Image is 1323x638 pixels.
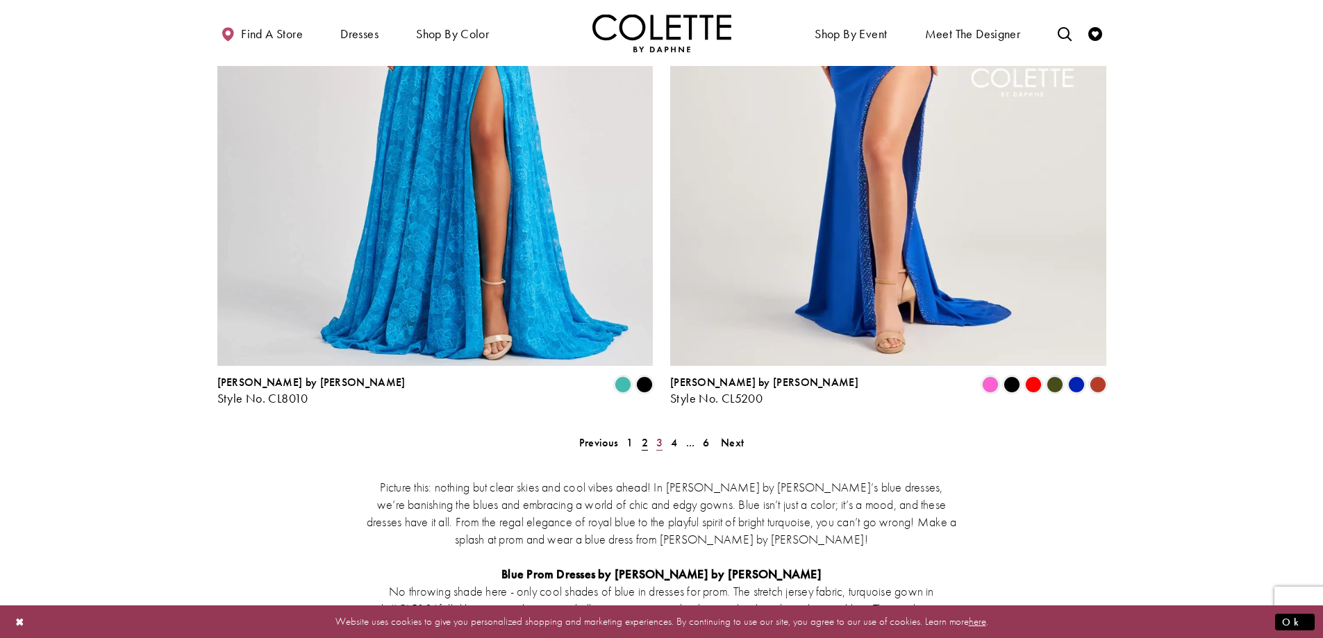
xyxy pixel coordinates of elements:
a: 3 [652,433,667,453]
a: Check Wishlist [1085,14,1106,52]
span: Shop by color [416,27,489,41]
span: Next [721,435,744,450]
i: Sienna [1090,376,1106,393]
span: Shop by color [413,14,492,52]
span: [PERSON_NAME] by [PERSON_NAME] [217,375,406,389]
p: Website uses cookies to give you personalized shopping and marketing experiences. By continuing t... [100,612,1223,631]
a: Visit Home Page [592,14,731,52]
span: Dresses [337,14,382,52]
span: Previous [579,435,618,450]
i: Black [636,376,653,393]
span: 6 [703,435,709,450]
span: 1 [626,435,633,450]
i: Black [1004,376,1020,393]
span: ... [686,435,695,450]
p: Picture this: nothing but clear skies and cool vibes ahead! In [PERSON_NAME] by [PERSON_NAME]’s b... [367,478,957,548]
a: Meet the designer [922,14,1024,52]
button: Submit Dialog [1275,613,1315,630]
a: 6 [699,433,713,453]
a: here [969,614,986,628]
a: Toggle search [1054,14,1075,52]
a: Next Page [717,433,748,453]
span: Shop By Event [815,27,887,41]
button: Close Dialog [8,610,32,634]
a: 1 [622,433,637,453]
i: Neon Pink [982,376,999,393]
div: Colette by Daphne Style No. CL8010 [217,376,406,405]
span: Meet the designer [925,27,1021,41]
span: Style No. CL8010 [217,390,308,406]
i: Olive [1047,376,1063,393]
i: Red [1025,376,1042,393]
strong: Blue Prom Dresses by [PERSON_NAME] by [PERSON_NAME] [501,566,822,582]
span: Current page [638,433,652,453]
a: Opens in new tab [390,601,439,616]
span: Shop By Event [811,14,890,52]
i: Royal Blue [1068,376,1085,393]
a: ... [682,433,699,453]
span: Find a store [241,27,303,41]
i: Turquoise [615,376,631,393]
span: 4 [671,435,677,450]
span: 2 [642,435,648,450]
span: 3 [656,435,663,450]
span: Style No. CL5200 [670,390,763,406]
div: Colette by Daphne Style No. CL5200 [670,376,858,405]
span: Dresses [340,27,378,41]
img: Colette by Daphne [592,14,731,52]
span: [PERSON_NAME] by [PERSON_NAME] [670,375,858,389]
a: 4 [667,433,681,453]
a: Find a store [217,14,306,52]
a: Prev Page [575,433,622,453]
